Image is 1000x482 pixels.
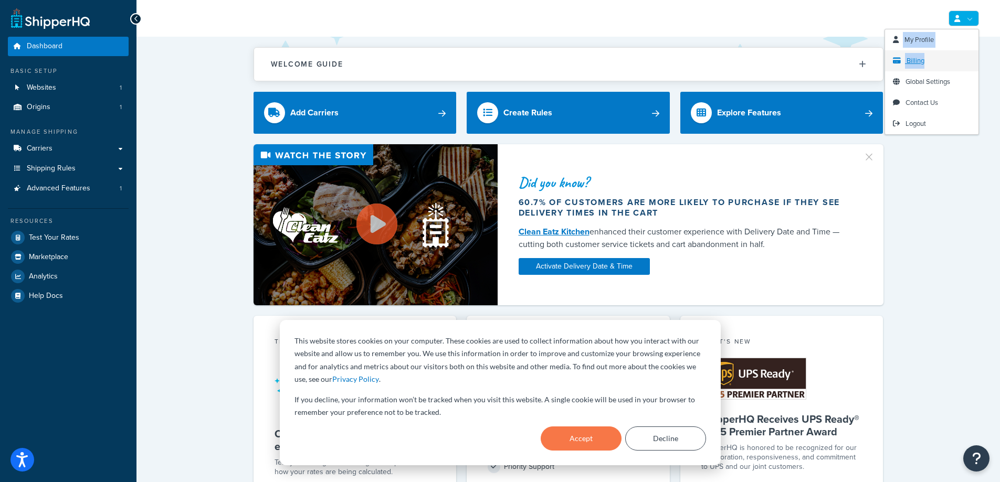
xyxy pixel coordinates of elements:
[701,337,862,349] div: What's New
[680,92,883,134] a: Explore Features
[294,335,706,386] p: This website stores cookies on your computer. These cookies are used to collect information about...
[8,228,129,247] a: Test Your Rates
[8,127,129,136] div: Manage Shipping
[27,164,76,173] span: Shipping Rules
[885,113,978,134] a: Logout
[8,248,129,266] a: Marketplace
[27,184,90,193] span: Advanced Features
[906,77,950,87] span: Global Settings
[120,184,122,193] span: 1
[885,29,978,50] a: My Profile
[907,56,924,66] span: Billing
[701,443,862,472] p: ShipperHQ is honored to be recognized for our collaboration, responsiveness, and commitment to UP...
[519,258,650,275] a: Activate Delivery Date & Time
[332,373,379,386] a: Privacy Policy
[885,50,978,71] a: Billing
[503,105,552,120] div: Create Rules
[27,103,50,112] span: Origins
[885,71,978,92] a: Global Settings
[27,83,56,92] span: Websites
[8,98,129,117] li: Origins
[467,92,670,134] a: Create Rules
[8,159,129,178] a: Shipping Rules
[8,267,129,286] a: Analytics
[8,78,129,98] a: Websites1
[8,37,129,56] a: Dashboard
[717,105,781,120] div: Explore Features
[701,413,862,438] h5: ShipperHQ Receives UPS Ready® 2025 Premier Partner Award
[519,197,850,218] div: 60.7% of customers are more likely to purchase if they see delivery times in the cart
[275,337,436,349] div: Test your rates
[29,253,68,262] span: Marketplace
[120,83,122,92] span: 1
[8,98,129,117] a: Origins1
[8,67,129,76] div: Basic Setup
[8,179,129,198] li: Advanced Features
[625,426,706,451] button: Decline
[254,92,457,134] a: Add Carriers
[254,48,883,81] button: Welcome Guide
[8,78,129,98] li: Websites
[27,42,62,51] span: Dashboard
[275,427,436,453] h5: Our rate calculator shows you exactly what your customers see
[8,217,129,226] div: Resources
[29,233,79,242] span: Test Your Rates
[885,92,978,113] a: Contact Us
[294,393,706,419] p: If you decline, your information won’t be tracked when you visit this website. A single cookie wi...
[963,445,990,472] button: Open Resource Center
[519,226,590,238] a: Clean Eatz Kitchen
[254,144,498,305] img: Video thumbnail
[280,320,721,465] div: Cookie banner
[29,292,63,301] span: Help Docs
[8,286,129,305] a: Help Docs
[906,119,926,128] span: Logout
[27,144,52,153] span: Carriers
[120,103,122,112] span: 1
[29,272,58,281] span: Analytics
[271,60,343,68] h2: Welcome Guide
[275,458,436,477] div: Test your configuration and get in-depth detail on how your rates are being calculated.
[8,139,129,158] a: Carriers
[8,179,129,198] a: Advanced Features1
[541,426,622,451] button: Accept
[488,459,649,474] div: Priority Support
[906,98,938,108] span: Contact Us
[904,35,934,45] span: My Profile
[290,105,339,120] div: Add Carriers
[519,226,850,251] div: enhanced their customer experience with Delivery Date and Time — cutting both customer service ti...
[519,175,850,190] div: Did you know?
